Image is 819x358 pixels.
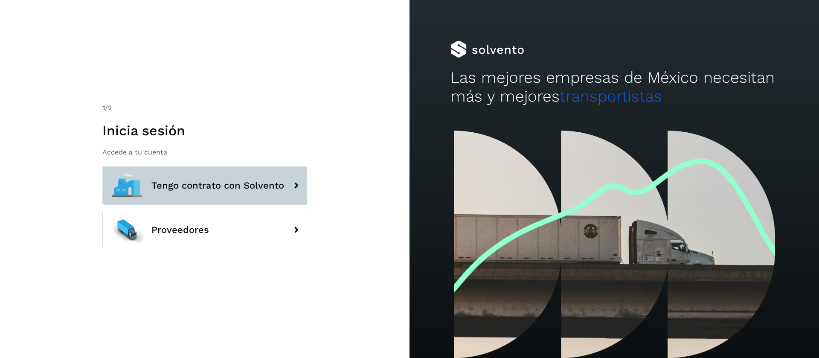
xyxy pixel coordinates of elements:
[151,180,284,191] span: Tengo contrato con Solvento
[102,148,307,156] p: Accede a tu cuenta
[102,104,105,112] span: 1
[450,68,778,106] h2: Las mejores empresas de México necesitan más y mejores
[102,211,307,249] button: Proveedores
[102,166,307,205] button: Tengo contrato con Solvento
[102,122,307,139] h1: Inicia sesión
[151,225,209,235] span: Proveedores
[102,103,307,113] div: /2
[560,87,662,105] span: transportistas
